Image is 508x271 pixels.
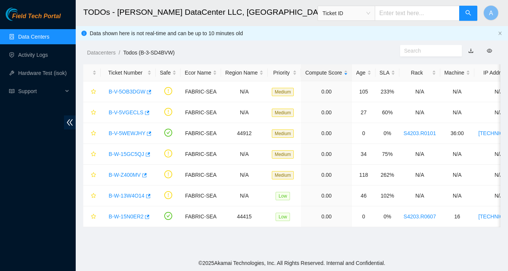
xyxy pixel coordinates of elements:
[352,165,376,185] td: 118
[181,206,221,227] td: FABRIC-SEA
[399,185,440,206] td: N/A
[221,165,268,185] td: N/A
[301,144,352,165] td: 0.00
[91,172,96,178] span: star
[272,150,294,159] span: Medium
[399,165,440,185] td: N/A
[18,70,67,76] a: Hardware Test (isok)
[123,50,175,56] a: Todos (B-3-SD4BVW)
[109,193,145,199] a: B-W-13W4O14
[87,190,97,202] button: star
[87,86,97,98] button: star
[181,123,221,144] td: FABRIC-SEA
[399,144,440,165] td: N/A
[404,130,436,136] a: S4203.R0101
[440,165,474,185] td: N/A
[440,81,474,102] td: N/A
[352,123,376,144] td: 0
[181,144,221,165] td: FABRIC-SEA
[221,206,268,227] td: 44415
[352,185,376,206] td: 46
[352,102,376,123] td: 27
[301,102,352,123] td: 0.00
[301,165,352,185] td: 0.00
[459,6,477,21] button: search
[87,127,97,139] button: star
[181,185,221,206] td: FABRIC-SEA
[376,206,399,227] td: 0%
[76,255,508,271] footer: © 2025 Akamai Technologies, Inc. All Rights Reserved. Internal and Confidential.
[272,109,294,117] span: Medium
[181,165,221,185] td: FABRIC-SEA
[18,84,63,99] span: Support
[164,87,172,95] span: exclamation-circle
[323,8,370,19] span: Ticket ID
[87,148,97,160] button: star
[91,193,96,199] span: star
[181,102,221,123] td: FABRIC-SEA
[164,212,172,220] span: check-circle
[483,5,499,20] button: A
[18,52,48,58] a: Activity Logs
[91,110,96,116] span: star
[404,47,452,55] input: Search
[404,213,436,220] a: S4203.R0607
[375,6,460,21] input: Enter text here...
[109,172,141,178] a: B-W-Z400MV
[109,109,143,115] a: B-V-5VGECLS
[399,102,440,123] td: N/A
[440,123,474,144] td: 36:00
[91,131,96,137] span: star
[301,206,352,227] td: 0.00
[221,123,268,144] td: 44912
[6,8,38,21] img: Akamai Technologies
[118,50,120,56] span: /
[109,130,145,136] a: B-V-5WEWJHY
[221,81,268,102] td: N/A
[468,48,474,54] a: download
[164,129,172,137] span: check-circle
[487,48,492,53] span: eye
[276,213,290,221] span: Low
[9,89,14,94] span: read
[272,88,294,96] span: Medium
[376,102,399,123] td: 60%
[221,144,268,165] td: N/A
[91,151,96,157] span: star
[221,185,268,206] td: N/A
[352,206,376,227] td: 0
[87,169,97,181] button: star
[440,185,474,206] td: N/A
[465,10,471,17] span: search
[109,213,143,220] a: B-W-15N0ER2
[12,13,61,20] span: Field Tech Portal
[440,206,474,227] td: 16
[109,151,144,157] a: B-W-15GC5QJ
[301,81,352,102] td: 0.00
[489,8,493,18] span: A
[18,34,49,40] a: Data Centers
[6,14,61,23] a: Akamai TechnologiesField Tech Portal
[376,81,399,102] td: 233%
[301,185,352,206] td: 0.00
[272,129,294,138] span: Medium
[376,144,399,165] td: 75%
[87,210,97,223] button: star
[164,150,172,157] span: exclamation-circle
[440,102,474,123] td: N/A
[164,191,172,199] span: exclamation-circle
[221,102,268,123] td: N/A
[498,31,502,36] button: close
[463,45,479,57] button: download
[376,123,399,144] td: 0%
[64,115,76,129] span: double-left
[376,165,399,185] td: 262%
[87,50,115,56] a: Datacenters
[164,108,172,116] span: exclamation-circle
[440,144,474,165] td: N/A
[181,81,221,102] td: FABRIC-SEA
[276,192,290,200] span: Low
[352,81,376,102] td: 105
[352,144,376,165] td: 34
